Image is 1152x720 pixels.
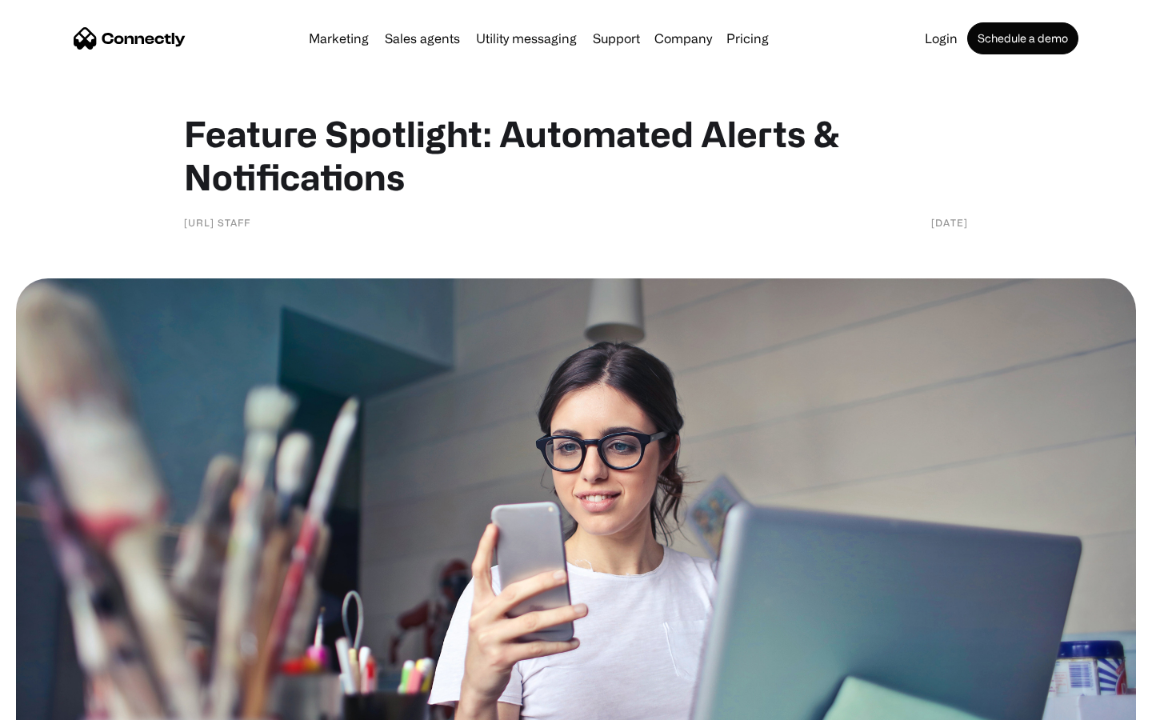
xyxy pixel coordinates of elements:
a: Pricing [720,32,775,45]
a: Sales agents [378,32,466,45]
div: [DATE] [931,214,968,230]
div: [URL] staff [184,214,250,230]
a: Login [918,32,964,45]
a: Utility messaging [470,32,583,45]
a: Support [586,32,646,45]
h1: Feature Spotlight: Automated Alerts & Notifications [184,112,968,198]
aside: Language selected: English [16,692,96,714]
ul: Language list [32,692,96,714]
div: Company [654,27,712,50]
a: Schedule a demo [967,22,1078,54]
a: Marketing [302,32,375,45]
